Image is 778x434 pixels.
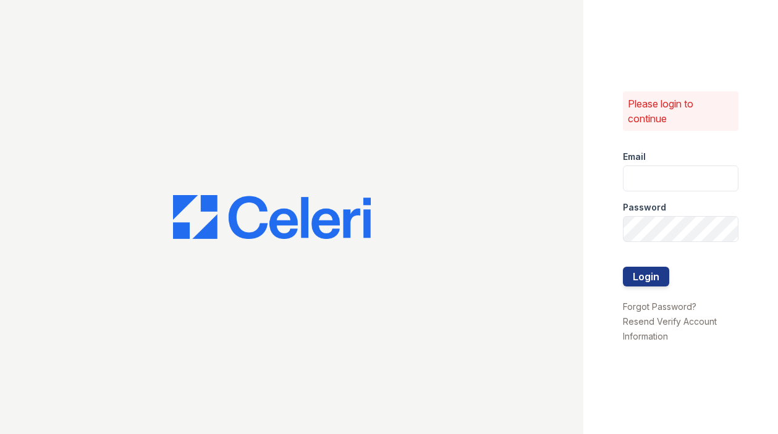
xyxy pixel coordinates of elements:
img: CE_Logo_Blue-a8612792a0a2168367f1c8372b55b34899dd931a85d93a1a3d3e32e68fde9ad4.png [173,195,371,240]
a: Forgot Password? [623,301,696,312]
label: Password [623,201,666,214]
label: Email [623,151,646,163]
a: Resend Verify Account Information [623,316,717,341]
p: Please login to continue [628,96,734,126]
button: Login [623,267,669,286]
